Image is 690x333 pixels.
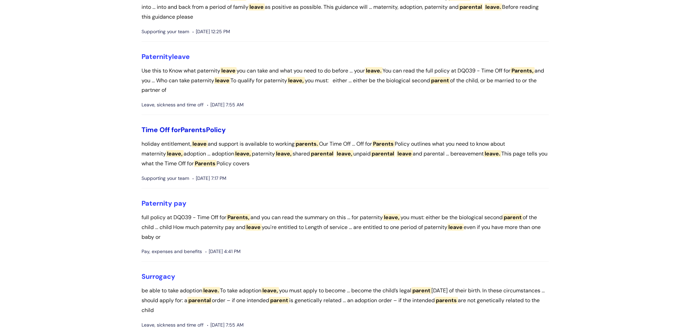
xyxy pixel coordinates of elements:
span: leave. [202,287,220,294]
span: leave, [234,150,252,157]
p: full policy at DQ039 - Time Off for and you can read the summary on this ... for paternity you mu... [142,213,549,242]
span: parental [371,150,395,157]
span: leave. [365,67,383,74]
span: Parents [181,125,206,134]
p: be able to take adoption To take adoption you must apply to become ... become the child’s legal [... [142,286,549,315]
span: Supporting your team [142,27,189,36]
span: leave [248,3,265,11]
span: leave [396,150,413,157]
span: [DATE] 4:41 PM [205,247,241,256]
span: parent [411,287,431,294]
span: leave, [261,287,279,294]
span: parental [459,3,483,11]
span: leave. [484,150,501,157]
span: leave, [336,150,353,157]
span: parents. [295,140,319,147]
p: holiday entitlement, and support is available to working Our Time Off ... Off for Policy outlines... [142,139,549,168]
span: leave [214,77,230,84]
a: Paternity pay [142,199,186,208]
span: Parents [194,160,217,167]
span: leave, [287,77,305,84]
span: leave [172,52,190,61]
span: leave [191,140,208,147]
span: [DATE] 7:55 AM [207,101,244,109]
a: Surrogacy [142,272,175,281]
a: Paternityleave [142,52,190,61]
span: parental [187,297,212,304]
span: Parents [372,140,395,147]
span: parents [435,297,458,304]
span: [DATE] 7:17 PM [192,174,226,183]
p: Use this to Know what paternity you can take and what you need to do before ... your You can read... [142,66,549,95]
span: Parents, [510,67,535,74]
span: Pay, expenses and benefits [142,247,202,256]
span: parent [503,214,523,221]
a: Time Off forParentsPolicy [142,125,226,134]
span: Parents, [226,214,250,221]
span: leave [220,67,237,74]
span: parent [269,297,289,304]
span: parental [310,150,334,157]
span: leave [245,224,262,231]
span: leave, [166,150,184,157]
span: leave [447,224,464,231]
span: Leave, sickness and time off [142,101,204,109]
span: Supporting your team [142,174,189,183]
span: leave. [484,3,502,11]
span: [DATE] 12:25 PM [192,27,230,36]
span: leave, [275,150,293,157]
span: parent [430,77,450,84]
span: Leave, sickness and time off [142,321,204,329]
span: leave, [383,214,400,221]
span: [DATE] 7:55 AM [207,321,244,329]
